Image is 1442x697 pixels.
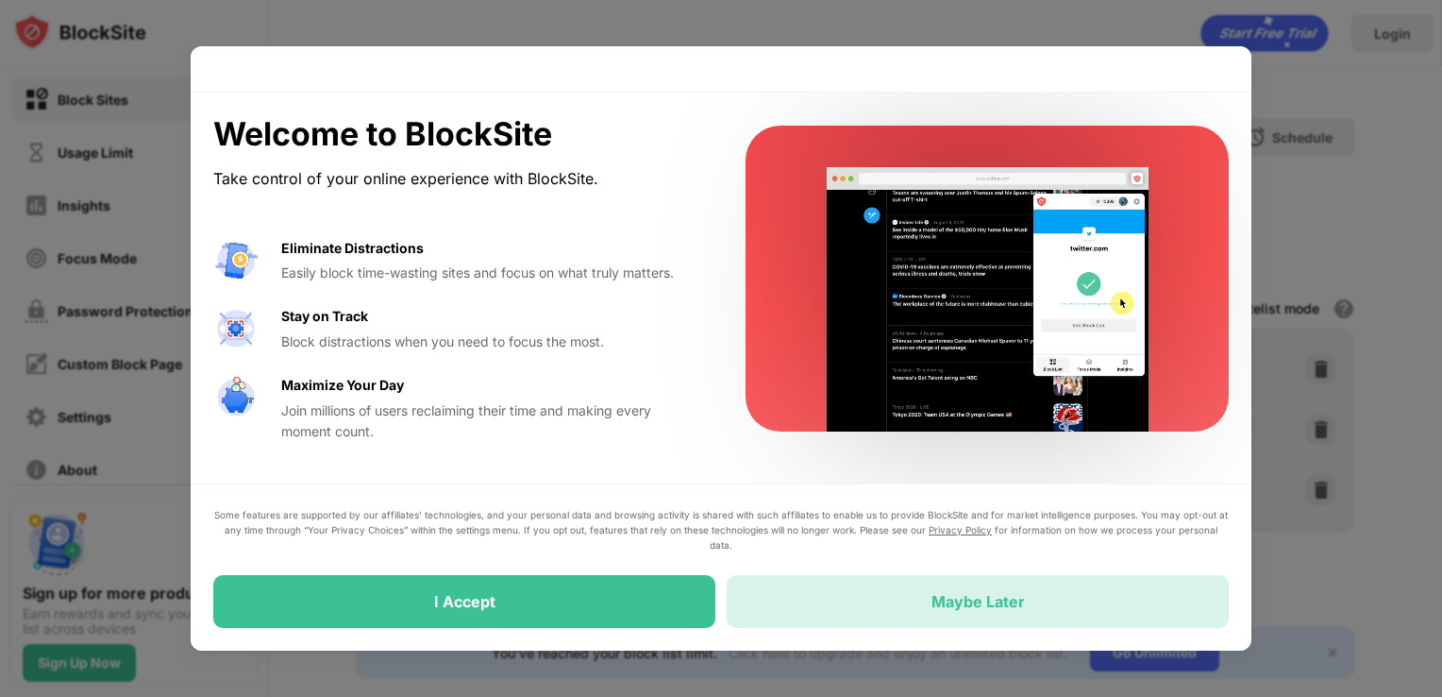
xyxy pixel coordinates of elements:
[931,592,1025,611] div: Maybe Later
[213,306,259,351] img: value-focus.svg
[281,400,700,443] div: Join millions of users reclaiming their time and making every moment count.
[929,524,992,535] a: Privacy Policy
[281,375,404,396] div: Maximize Your Day
[281,331,700,352] div: Block distractions when you need to focus the most.
[281,263,700,283] div: Easily block time-wasting sites and focus on what truly matters.
[213,238,259,283] img: value-avoid-distractions.svg
[281,306,368,327] div: Stay on Track
[213,115,700,154] div: Welcome to BlockSite
[213,375,259,420] img: value-safe-time.svg
[213,507,1229,552] div: Some features are supported by our affiliates’ technologies, and your personal data and browsing ...
[281,238,424,259] div: Eliminate Distractions
[434,592,495,611] div: I Accept
[213,165,700,193] div: Take control of your online experience with BlockSite.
